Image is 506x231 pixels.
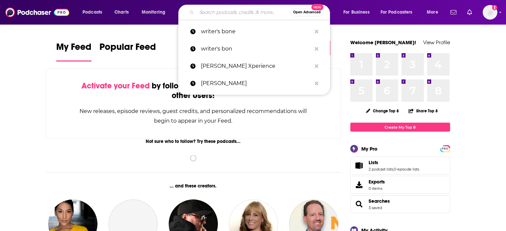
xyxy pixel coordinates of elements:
[369,186,385,191] span: 0 items
[369,179,385,185] span: Exports
[376,7,422,18] button: open menu
[350,195,450,213] span: Searches
[353,199,366,209] a: Searches
[362,107,403,115] button: Change Top 8
[178,75,330,92] a: [PERSON_NAME]
[185,5,336,20] div: Search podcasts, credits, & more...
[464,7,475,18] a: Show notifications dropdown
[99,41,156,61] a: Popular Feed
[79,81,308,100] div: by following Podcasts, Creators, Lists, and other Users!
[350,176,450,194] a: Exports
[99,41,156,57] span: Popular Feed
[369,205,382,210] a: 3 saved
[422,7,446,18] button: open menu
[201,23,311,40] p: writer's bone
[46,139,341,144] div: Not sure who to follow? Try these podcasts...
[369,198,390,204] a: Searches
[293,11,321,14] span: Open Advanced
[427,8,438,17] span: More
[82,81,150,91] span: Activate your Feed
[339,7,378,18] button: open menu
[369,167,393,172] a: 2 podcast lists
[5,6,69,19] img: Podchaser - Follow, Share and Rate Podcasts
[369,160,419,166] a: Lists
[201,58,311,75] p: Prakhar Gupta Xperience
[137,7,174,18] button: open menu
[114,8,129,17] span: Charts
[423,39,450,46] a: View Profile
[56,41,91,57] span: My Feed
[483,5,497,20] img: User Profile
[394,167,419,172] a: 0 episode lists
[448,7,459,18] a: Show notifications dropdown
[142,8,165,17] span: Monitoring
[483,5,497,20] button: Show profile menu
[46,183,341,189] div: ... and these creators.
[201,40,311,58] p: writer's bon
[350,39,416,46] a: Welcome [PERSON_NAME]!
[110,7,133,18] a: Charts
[83,8,102,17] span: Podcasts
[178,58,330,75] a: [PERSON_NAME] Xperience
[79,106,308,126] div: New releases, episode reviews, guest credits, and personalized recommendations will begin to appe...
[178,40,330,58] a: writer's bon
[353,161,366,170] a: Lists
[483,5,497,20] span: Logged in as gbrussel
[441,146,449,151] a: PRO
[393,167,394,172] span: ,
[201,75,311,92] p: joe rogan
[492,5,497,10] svg: Add a profile image
[381,8,413,17] span: For Podcasters
[178,23,330,40] a: writer's bone
[78,7,111,18] button: open menu
[408,104,438,117] button: Share Top 8
[56,41,91,61] a: My Feed
[369,160,378,166] span: Lists
[361,146,378,152] div: My Pro
[197,7,290,18] input: Search podcasts, credits, & more...
[311,4,323,10] span: New
[353,180,366,189] span: Exports
[343,8,370,17] span: For Business
[350,157,450,174] span: Lists
[290,8,324,16] button: Open AdvancedNew
[350,123,450,132] a: Create My Top 8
